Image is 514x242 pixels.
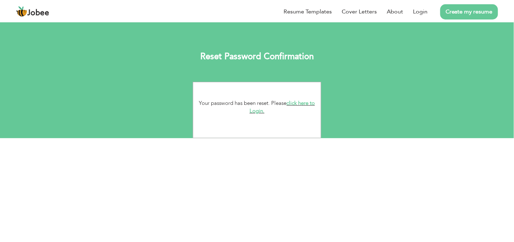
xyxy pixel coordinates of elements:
a: Create my resume [440,4,498,19]
a: Resume Templates [284,7,332,16]
a: Jobee [16,6,49,17]
a: About [387,7,403,16]
a: Login [413,7,428,16]
img: jobee.io [16,6,27,17]
strong: Reset Password Confirmation [200,51,314,62]
span: Jobee [27,9,49,17]
a: click here to Login. [250,100,315,115]
p: Your password has been reset. Please [199,99,316,115]
a: Cover Letters [342,7,377,16]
